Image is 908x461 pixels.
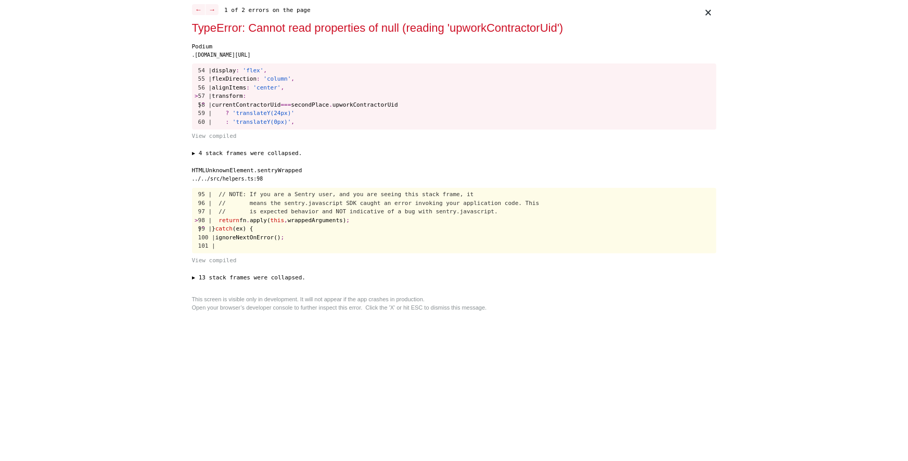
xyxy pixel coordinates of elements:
button: ← [192,4,205,15]
span: 'flex' [243,67,264,74]
span: // NOTE: If you are a Sentry user, and you are seeing this stack frame, it [219,191,474,198]
span: > [195,217,198,224]
div: TypeError: Cannot read properties of null (reading 'upworkContractorUid') [192,19,700,36]
span: : [226,119,229,125]
span: : [246,84,250,91]
span: 'column' [263,75,291,82]
span: | [198,101,202,108]
div: 1 of 2 errors on the page [192,4,717,15]
span: 59 | [198,110,212,117]
span: . [246,217,250,224]
span: , [263,67,267,74]
button: → [206,4,219,15]
span: > [195,93,198,99]
span: 60 | [198,119,212,125]
div: HTMLUnknownElement.sentryWrapped [192,167,717,175]
span: secondPlace [291,101,329,108]
span: 95 | [198,191,212,198]
span: 101 | [198,242,215,249]
span: ; [346,217,350,224]
span: ^ [201,101,205,108]
span: , [291,75,295,82]
span: === [281,101,291,108]
div: This screen is visible only in development. It will not appear if the app crashes in production. ... [192,295,717,312]
span: 96 | [198,200,212,207]
span: ../../src/helpers.ts:98 [192,176,263,182]
button: View compiled [192,132,717,141]
span: // means the sentry.javascript SDK caught an error invoking your application code. This [219,200,539,207]
span: ? [226,110,229,117]
span: fn [239,217,246,224]
span: 97 | [198,208,212,215]
span: 100 | [198,234,215,241]
span: 54 | [198,67,212,74]
span: 'center' [253,84,281,91]
button: ▶ 13 stack frames were collapsed. [192,274,717,283]
span: ; [281,234,285,241]
span: 'translateY(24px)' [233,110,295,117]
span: flexDirection [212,75,257,82]
span: 57 | [198,93,212,99]
span: ^ [201,225,205,232]
span: (ex) { [233,225,253,232]
span: . [329,101,332,108]
div: Podium [192,43,717,52]
span: 55 | [198,75,212,82]
button: ▶ 4 stack frames were collapsed. [192,149,717,158]
span: , [281,84,285,91]
span: , [291,119,295,125]
span: display [212,67,236,74]
span: | [198,225,202,232]
span: 56 | [198,84,212,91]
button: View compiled [192,257,717,265]
span: catch [215,225,233,232]
span: // is expected behavior and NOT indicative of a bug with sentry.javascript. [219,208,497,215]
span: .[DOMAIN_NAME][URL] [192,52,251,58]
span: : [236,67,239,74]
span: transform [212,93,243,99]
span: wrappedArguments) [288,217,347,224]
span: currentContractorUid [212,101,280,108]
span: this [271,217,285,224]
span: 98 | [198,217,212,224]
span: : [243,93,247,99]
span: return [219,217,239,224]
span: } [212,225,215,232]
span: upworkContractorUid [332,101,398,108]
span: , [284,217,288,224]
span: ignoreNextOnError() [215,234,281,241]
span: : [257,75,260,82]
span: alignItems [212,84,246,91]
span: 'translateY(0px)' [233,119,291,125]
span: apply( [250,217,271,224]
